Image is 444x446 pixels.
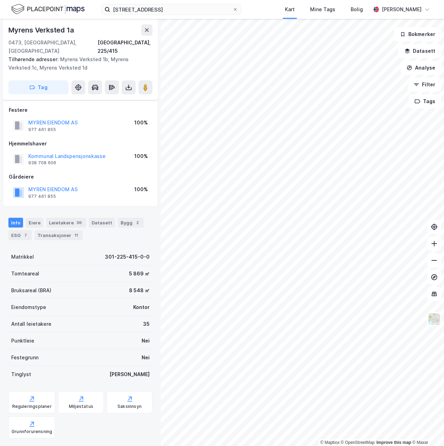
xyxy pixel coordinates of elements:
[134,219,141,226] div: 2
[142,337,150,345] div: Nei
[9,106,152,114] div: Festere
[46,218,86,228] div: Leietakere
[133,303,150,311] div: Kontor
[310,5,335,14] div: Mine Tags
[110,4,232,15] input: Søk på adresse, matrikkel, gårdeiere, leietakere eller personer
[143,320,150,328] div: 35
[11,286,51,295] div: Bruksareal (BRA)
[428,312,441,326] img: Z
[408,78,441,92] button: Filter
[129,269,150,278] div: 5 869 ㎡
[409,412,444,446] div: Kontrollprogram for chat
[409,412,444,446] iframe: Chat Widget
[9,173,152,181] div: Gårdeiere
[69,404,93,409] div: Miljøstatus
[8,38,98,55] div: 0473, [GEOGRAPHIC_DATA], [GEOGRAPHIC_DATA]
[11,370,31,379] div: Tinglyst
[134,118,148,127] div: 100%
[8,24,75,36] div: Myrens Verksted 1a
[28,127,56,132] div: 977 461 855
[28,194,56,199] div: 977 461 855
[401,61,441,75] button: Analyse
[8,55,147,72] div: Myrens Verksted 1b, Myrens Verksted 1c, Myrens Verksted 1d
[409,94,441,108] button: Tags
[26,218,43,228] div: Eiere
[394,27,441,41] button: Bokmerker
[105,253,150,261] div: 301-225-415-0-0
[75,219,83,226] div: 36
[8,218,23,228] div: Info
[11,353,38,362] div: Festegrunn
[377,440,411,445] a: Improve this map
[382,5,422,14] div: [PERSON_NAME]
[11,269,39,278] div: Tomteareal
[28,160,56,166] div: 938 708 606
[320,440,339,445] a: Mapbox
[35,230,83,240] div: Transaksjoner
[8,80,69,94] button: Tag
[134,152,148,160] div: 100%
[11,337,34,345] div: Punktleie
[142,353,150,362] div: Nei
[73,232,80,239] div: 11
[117,404,142,409] div: Saksinnsyn
[399,44,441,58] button: Datasett
[8,230,32,240] div: ESG
[12,429,52,434] div: Grunnforurensning
[11,253,34,261] div: Matrikkel
[9,139,152,148] div: Hjemmelshaver
[12,404,52,409] div: Reguleringsplaner
[118,218,144,228] div: Bygg
[11,303,46,311] div: Eiendomstype
[22,232,29,239] div: 7
[351,5,363,14] div: Bolig
[11,320,51,328] div: Antall leietakere
[129,286,150,295] div: 8 548 ㎡
[11,3,85,15] img: logo.f888ab2527a4732fd821a326f86c7f29.svg
[98,38,152,55] div: [GEOGRAPHIC_DATA], 225/415
[134,185,148,194] div: 100%
[109,370,150,379] div: [PERSON_NAME]
[285,5,295,14] div: Kart
[341,440,375,445] a: OpenStreetMap
[8,56,60,62] span: Tilhørende adresser:
[89,218,115,228] div: Datasett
